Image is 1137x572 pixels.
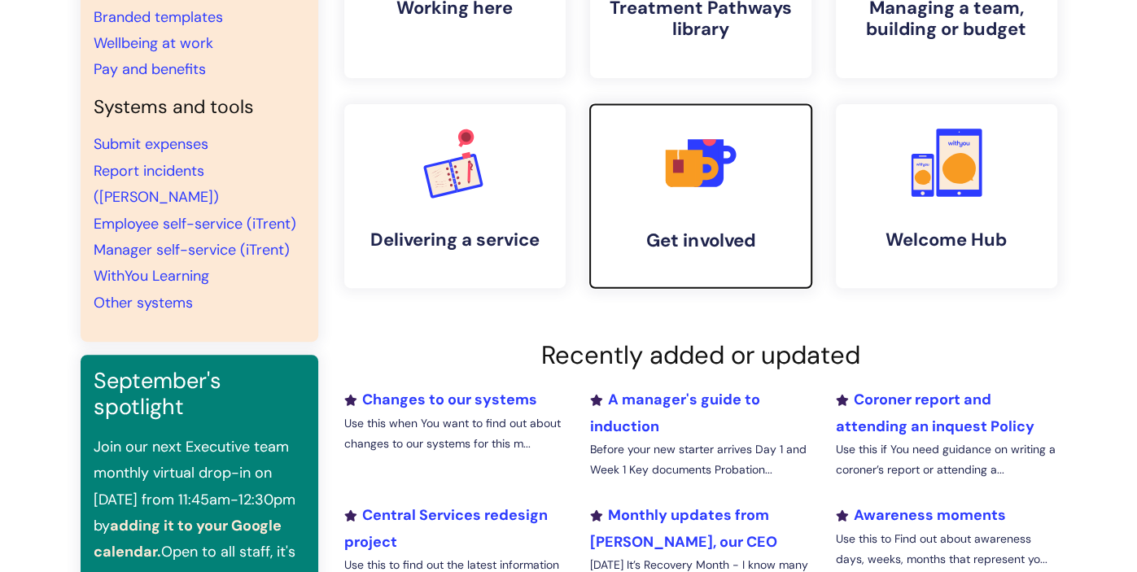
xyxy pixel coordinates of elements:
[588,103,812,290] a: Get involved
[94,266,209,286] a: WithYou Learning
[94,516,282,561] a: adding it to your Google calendar.
[344,505,548,551] a: Central Services redesign project
[589,439,811,480] p: Before your new starter arrives Day 1 and Week 1 Key documents Probation...
[94,96,305,119] h4: Systems and tools
[835,439,1056,480] p: Use this if You need guidance on writing a coroner’s report or attending a...
[601,229,800,251] h4: Get involved
[835,505,1005,525] a: Awareness moments
[344,104,566,288] a: Delivering a service
[344,390,537,409] a: Changes to our systems
[94,134,208,154] a: Submit expenses
[94,214,296,234] a: Employee self-service (iTrent)
[94,7,223,27] a: Branded templates
[344,413,566,454] p: Use this when You want to find out about changes to our systems for this m...
[835,390,1034,435] a: Coroner report and attending an inquest Policy
[344,340,1057,370] h2: Recently added or updated
[357,229,553,251] h4: Delivering a service
[94,293,193,312] a: Other systems
[94,240,290,260] a: Manager self-service (iTrent)
[94,368,305,421] h3: September's spotlight
[836,104,1057,288] a: Welcome Hub
[94,59,206,79] a: Pay and benefits
[589,505,776,551] a: Monthly updates from [PERSON_NAME], our CEO
[94,161,219,207] a: Report incidents ([PERSON_NAME])
[835,529,1056,570] p: Use this to Find out about awareness days, weeks, months that represent yo...
[589,390,759,435] a: A manager's guide to induction
[94,33,213,53] a: Wellbeing at work
[849,229,1044,251] h4: Welcome Hub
